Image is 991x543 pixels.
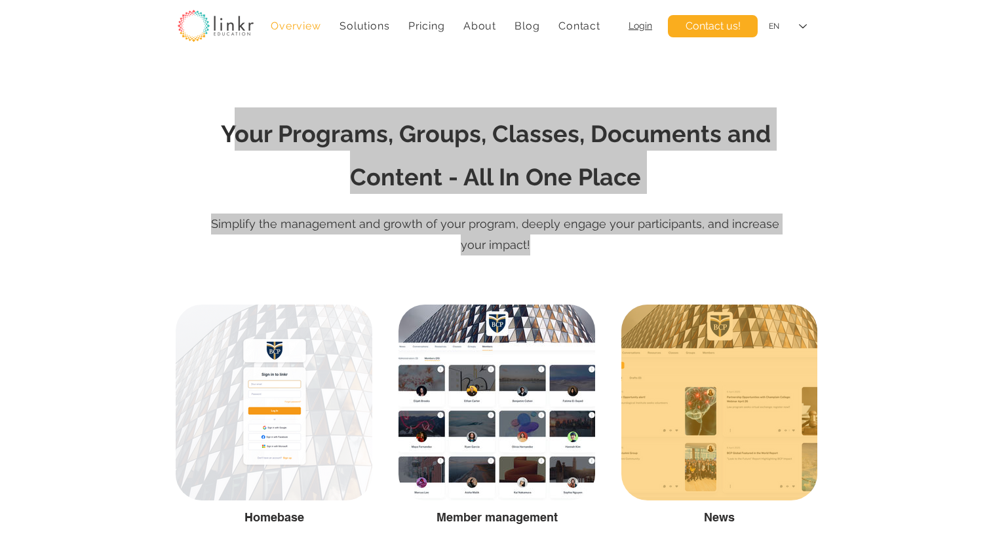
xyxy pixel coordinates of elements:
span: Blog [515,20,539,32]
nav: Site [264,13,607,39]
a: Blog [508,13,547,39]
div: EN [769,21,779,32]
a: Pricing [402,13,452,39]
div: About [457,13,503,39]
span: Contact us! [686,19,741,33]
span: Contact [558,20,600,32]
span: Pricing [408,20,445,32]
img: linkr_logo_transparentbg.png [178,10,254,42]
a: Contact [552,13,607,39]
span: Member management [437,510,558,524]
span: Your Programs, Groups, Classes, Documents and Content - All In One Place [221,120,771,191]
span: News [704,510,735,524]
a: Overview [264,13,328,39]
span: Solutions [340,20,389,32]
span: Homebase [244,510,304,524]
div: Language Selector: English [760,12,816,41]
span: Overview [271,20,321,32]
a: Contact us! [668,15,758,37]
span: About [463,20,496,32]
div: Solutions [333,13,397,39]
span: Simplify the management and growth of your program, deeply engage your participants, and increase... [211,217,779,252]
a: Login [629,20,652,31]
